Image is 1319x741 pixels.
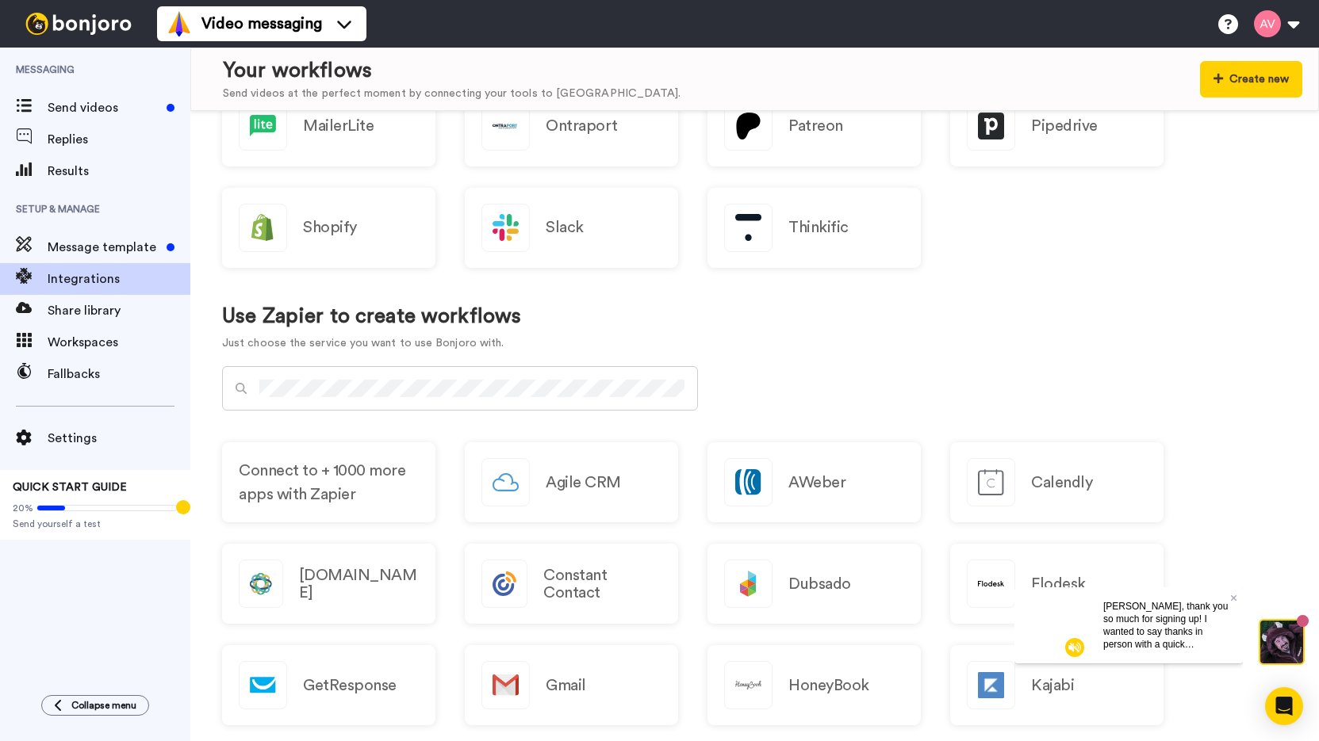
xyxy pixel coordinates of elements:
[1031,117,1098,135] h2: Pipedrive
[48,130,190,149] span: Replies
[48,98,160,117] span: Send videos
[240,662,286,709] img: logo_getresponse.svg
[725,459,772,506] img: logo_aweber.svg
[48,429,190,448] span: Settings
[176,500,190,514] div: Tooltip anchor
[223,56,681,86] div: Your workflows
[968,103,1014,150] img: logo_pipedrive.png
[546,474,621,491] h2: Agile CRM
[48,162,190,181] span: Results
[482,662,529,709] img: logo_gmail.svg
[240,560,282,607] img: logo_closecom.svg
[303,117,374,135] h2: MailerLite
[303,219,357,236] h2: Shopify
[950,442,1164,522] a: Calendly
[41,695,149,716] button: Collapse menu
[788,474,845,491] h2: AWeber
[725,103,772,150] img: logo_patreon.svg
[51,51,70,70] img: mute-white.svg
[968,459,1014,506] img: logo_calendly.svg
[543,567,661,602] h2: Constant Contact
[465,442,678,522] a: Agile CRM
[788,677,869,694] h2: HoneyBook
[222,188,435,268] a: Shopify
[222,442,435,522] a: Connect to + 1000 more apps with Zapier
[725,560,772,607] img: logo_dubsado.svg
[222,305,521,328] h1: Use Zapier to create workflows
[1031,474,1092,491] h2: Calendly
[707,645,921,725] a: HoneyBook
[48,333,190,352] span: Workspaces
[303,677,397,694] h2: GetResponse
[482,103,529,150] img: logo_ontraport.svg
[240,103,286,150] img: logo_mailerlite.svg
[1265,687,1303,725] div: Open Intercom Messenger
[1200,61,1302,97] button: Create new
[299,567,419,602] h2: [DOMAIN_NAME]
[48,301,190,320] span: Share library
[1031,677,1074,694] h2: Kajabi
[546,117,618,135] h2: Ontraport
[13,502,33,514] span: 20%
[968,560,1014,607] img: logo_flodesk.svg
[222,645,435,725] a: GetResponse
[707,188,921,268] a: Thinkific
[465,188,678,268] a: Slack
[725,662,772,709] img: logo_honeybook.svg
[222,335,521,352] p: Just choose the service you want to use Bonjoro with.
[2,3,44,46] img: c638375f-eacb-431c-9714-bd8d08f708a7-1584310529.jpg
[788,117,843,135] h2: Patreon
[89,13,213,177] span: [PERSON_NAME], thank you so much for signing up! I wanted to say thanks in person with a quick pe...
[465,86,678,166] a: Ontraport
[239,459,419,506] span: Connect to + 1000 more apps with Zapier
[48,238,160,257] span: Message template
[968,662,1014,709] img: logo_kajabi.svg
[950,544,1164,624] a: Flodesk
[465,645,678,725] a: Gmail
[48,269,190,288] span: Integrations
[546,219,584,236] h2: Slack
[707,86,921,166] a: Patreon
[950,86,1164,166] a: Pipedrive
[201,13,322,35] span: Video messaging
[725,204,772,251] img: logo_thinkific.svg
[482,560,527,607] img: logo_constant_contact.svg
[482,204,529,251] img: logo_slack.svg
[223,86,681,102] div: Send videos at the perfect moment by connecting your tools to [GEOGRAPHIC_DATA].
[13,482,127,493] span: QUICK START GUIDE
[167,11,192,36] img: vm-color.svg
[1031,575,1086,593] h2: Flodesk
[546,677,586,694] h2: Gmail
[222,86,435,166] a: MailerLite
[19,13,138,35] img: bj-logo-header-white.svg
[465,544,678,624] a: Constant Contact
[71,699,136,712] span: Collapse menu
[222,544,435,624] a: [DOMAIN_NAME]
[13,518,178,530] span: Send yourself a test
[240,204,286,251] img: logo_shopify.svg
[788,575,851,593] h2: Dubsado
[707,442,921,522] a: AWeber
[48,365,190,384] span: Fallbacks
[788,219,849,236] h2: Thinkific
[482,459,529,506] img: logo_agile_crm.svg
[950,645,1164,725] a: Kajabi
[707,544,921,624] a: Dubsado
